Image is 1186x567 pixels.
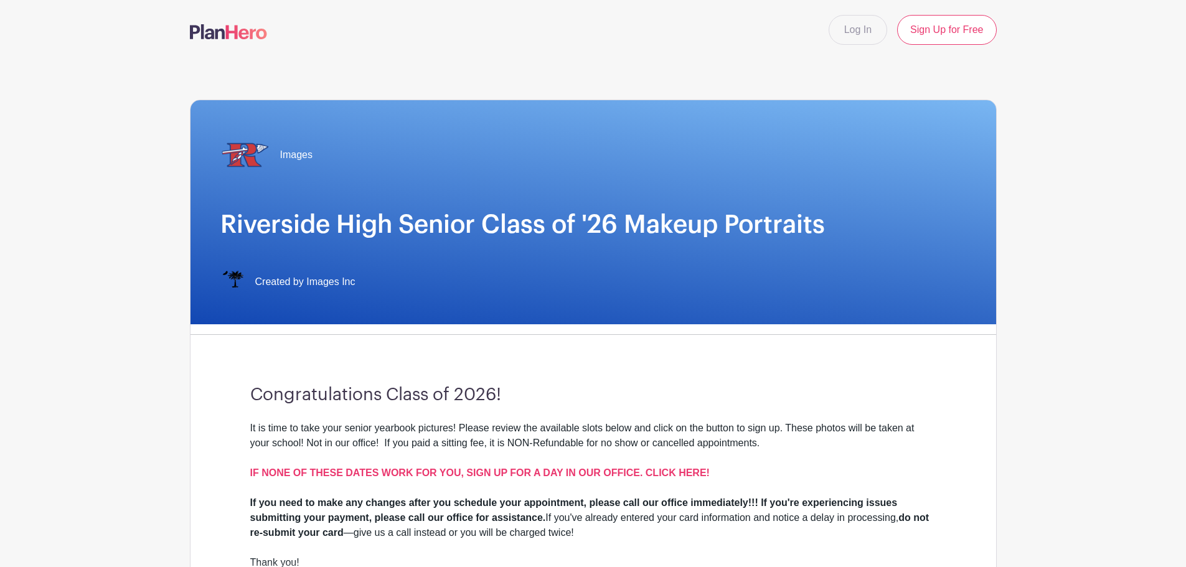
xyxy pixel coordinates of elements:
[897,15,996,45] a: Sign Up for Free
[250,512,930,538] strong: do not re-submit your card
[255,274,355,289] span: Created by Images Inc
[250,385,936,406] h3: Congratulations Class of 2026!
[250,421,936,495] div: It is time to take your senior yearbook pictures! Please review the available slots below and cli...
[829,15,887,45] a: Log In
[250,497,898,523] strong: If you need to make any changes after you schedule your appointment, please call our office immed...
[250,467,710,478] a: IF NONE OF THESE DATES WORK FOR YOU, SIGN UP FOR A DAY IN OUR OFFICE. CLICK HERE!
[280,148,313,162] span: Images
[220,210,966,240] h1: Riverside High Senior Class of '26 Makeup Portraits
[220,269,245,294] img: IMAGES%20logo%20transparenT%20PNG%20s.png
[250,495,936,540] div: If you've already entered your card information and notice a delay in processing, —give us a call...
[220,130,270,180] img: riverside%20transp..png
[190,24,267,39] img: logo-507f7623f17ff9eddc593b1ce0a138ce2505c220e1c5a4e2b4648c50719b7d32.svg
